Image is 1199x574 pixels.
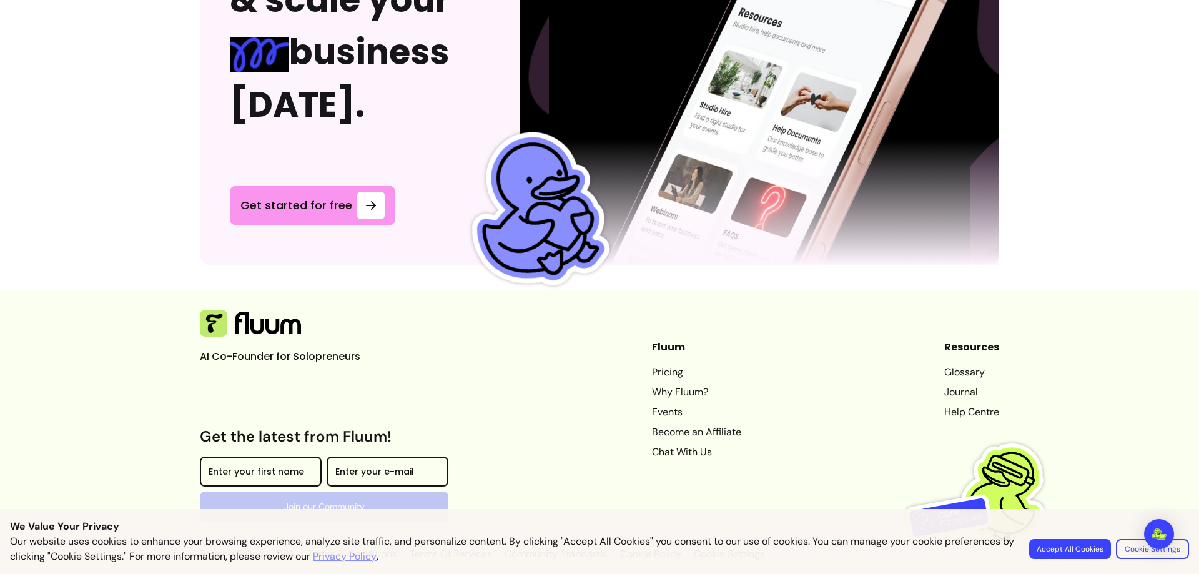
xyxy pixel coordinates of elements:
[944,405,999,420] a: Help Centre
[905,418,1062,574] img: Fluum is GDPR compliant
[209,468,313,480] input: Enter your first name
[1144,519,1174,549] div: Open Intercom Messenger
[230,37,289,72] img: spring Blue
[443,118,628,302] img: Fluum Duck sticker
[10,519,1189,534] p: We Value Your Privacy
[944,340,999,355] header: Resources
[652,425,741,440] a: Become an Affiliate
[335,468,440,480] input: Enter your e-mail
[240,197,352,214] span: Get started for free
[652,445,741,460] a: Chat With Us
[10,534,1014,564] p: Our website uses cookies to enhance your browsing experience, analyze site traffic, and personali...
[313,549,377,564] a: Privacy Policy
[230,186,395,225] a: Get started for free
[652,365,741,380] a: Pricing
[200,349,387,364] p: AI Co-Founder for Solopreneurs
[944,385,999,400] a: Journal
[652,340,741,355] header: Fluum
[1116,539,1189,559] button: Cookie Settings
[652,385,741,400] a: Why Fluum?
[1029,539,1111,559] button: Accept All Cookies
[200,310,301,337] img: Fluum Logo
[652,405,741,420] a: Events
[200,427,448,447] h3: Get the latest from Fluum!
[944,365,999,380] a: Glossary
